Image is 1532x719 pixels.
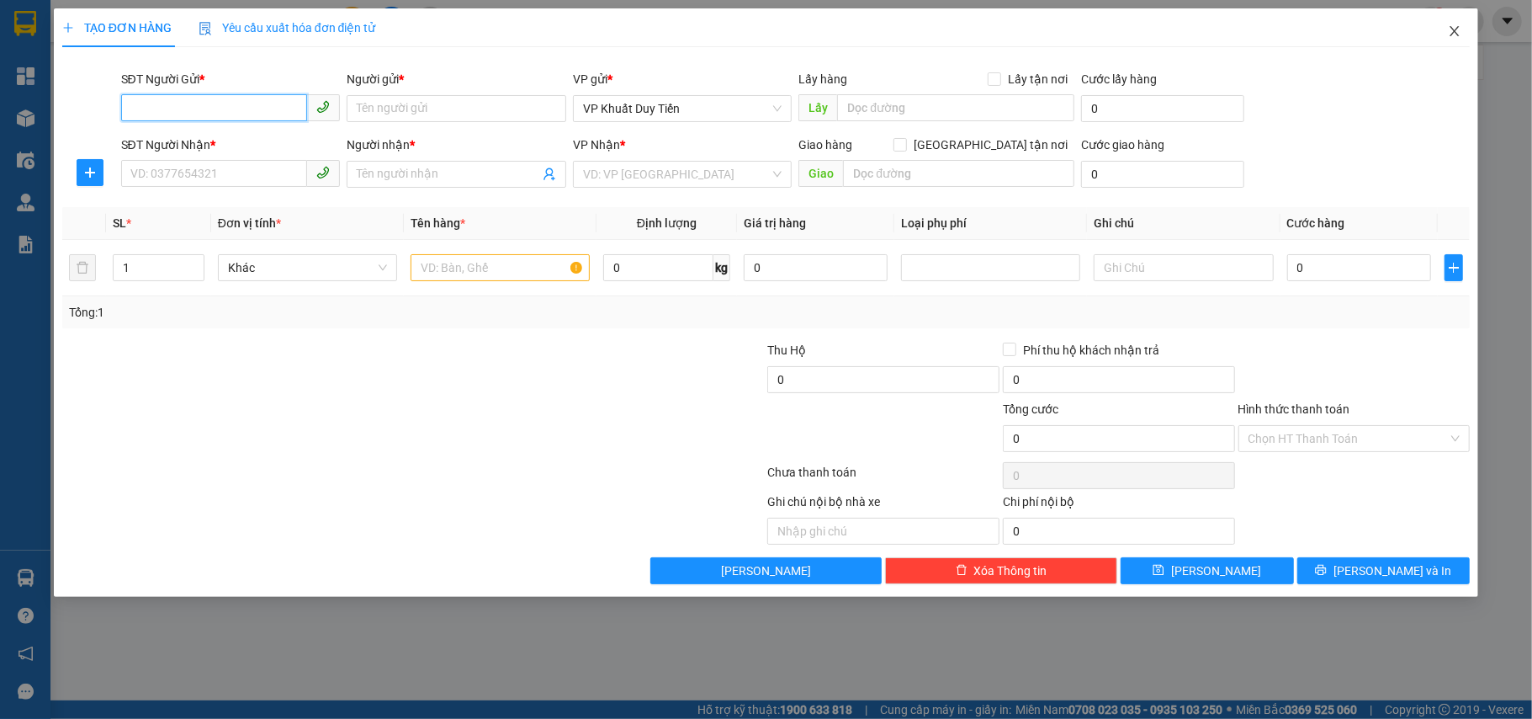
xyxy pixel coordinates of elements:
[1445,261,1462,274] span: plus
[1016,341,1166,359] span: Phí thu hộ khách nhận trả
[713,254,730,281] span: kg
[1448,24,1461,38] span: close
[1238,402,1350,416] label: Hình thức thanh toán
[798,138,852,152] span: Giao hàng
[62,21,172,35] span: TẠO ĐƠN HÀNG
[199,21,376,35] span: Yêu cầu xuất hóa đơn điện tử
[1081,161,1243,188] input: Cước giao hàng
[77,159,103,186] button: plus
[767,344,806,357] span: Thu Hộ
[411,216,465,230] span: Tên hàng
[199,22,212,35] img: icon
[843,160,1074,187] input: Dọc đường
[1087,207,1280,240] th: Ghi chú
[228,255,387,280] span: Khác
[637,216,697,230] span: Định lượng
[583,96,782,121] span: VP Khuất Duy Tiến
[650,557,883,584] button: [PERSON_NAME]
[1081,72,1157,86] label: Cước lấy hàng
[218,216,281,230] span: Đơn vị tính
[347,136,566,154] div: Người nhận
[69,303,592,322] div: Tổng: 1
[1287,216,1345,230] span: Cước hàng
[1081,138,1164,152] label: Cước giao hàng
[894,207,1087,240] th: Loại phụ phí
[744,216,806,230] span: Giá trị hàng
[1003,493,1235,518] div: Chi phí nội bộ
[798,160,843,187] span: Giao
[1315,564,1327,578] span: printer
[573,138,620,152] span: VP Nhận
[1171,562,1261,580] span: [PERSON_NAME]
[744,254,888,281] input: 0
[1003,402,1058,416] span: Tổng cước
[573,70,793,88] div: VP gửi
[1081,95,1243,122] input: Cước lấy hàng
[121,136,341,154] div: SĐT Người Nhận
[767,518,999,545] input: Nhập ghi chú
[121,70,341,88] div: SĐT Người Gửi
[411,254,590,281] input: VD: Bàn, Ghế
[1001,70,1074,88] span: Lấy tận nơi
[316,100,330,114] span: phone
[766,463,1001,493] div: Chưa thanh toán
[347,70,566,88] div: Người gửi
[69,254,96,281] button: delete
[1445,254,1463,281] button: plus
[974,562,1047,580] span: Xóa Thông tin
[62,22,74,34] span: plus
[77,166,103,179] span: plus
[1333,562,1451,580] span: [PERSON_NAME] và In
[1121,557,1294,584] button: save[PERSON_NAME]
[907,136,1074,154] span: [GEOGRAPHIC_DATA] tận nơi
[113,216,126,230] span: SL
[721,562,811,580] span: [PERSON_NAME]
[1297,557,1471,584] button: printer[PERSON_NAME] và In
[1153,564,1164,578] span: save
[316,166,330,179] span: phone
[767,493,999,518] div: Ghi chú nội bộ nhà xe
[543,168,556,181] span: user-add
[837,94,1074,121] input: Dọc đường
[1094,254,1273,281] input: Ghi Chú
[798,94,837,121] span: Lấy
[885,557,1117,584] button: deleteXóa Thông tin
[798,72,847,86] span: Lấy hàng
[1431,8,1478,56] button: Close
[956,564,967,578] span: delete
